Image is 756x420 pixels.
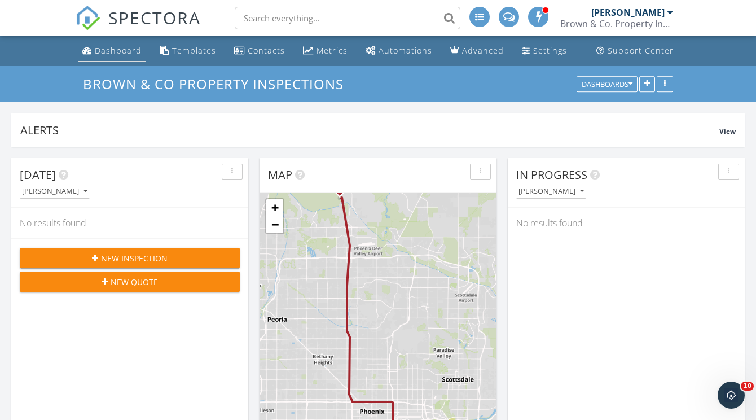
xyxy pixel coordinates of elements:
[95,45,142,56] div: Dashboard
[446,41,508,62] a: Advanced
[20,167,56,182] span: [DATE]
[108,6,201,29] span: SPECTORA
[741,382,754,391] span: 10
[20,184,90,199] button: [PERSON_NAME]
[508,208,745,238] div: No results found
[248,45,285,56] div: Contacts
[230,41,289,62] a: Contacts
[11,208,248,238] div: No results found
[111,276,158,288] span: New Quote
[76,15,201,39] a: SPECTORA
[235,7,460,29] input: Search everything...
[266,199,283,216] a: Zoom in
[298,41,352,62] a: Metrics
[582,80,632,88] div: Dashboards
[518,187,584,195] div: [PERSON_NAME]
[516,167,587,182] span: In Progress
[266,216,283,233] a: Zoom out
[577,76,638,92] button: Dashboards
[608,45,674,56] div: Support Center
[20,272,240,292] button: New Quote
[101,252,168,264] span: New Inspection
[379,45,432,56] div: Automations
[83,75,353,93] a: Brown & Co Property Inspections
[22,187,87,195] div: [PERSON_NAME]
[20,123,719,138] div: Alerts
[76,6,100,30] img: The Best Home Inspection Software - Spectora
[560,18,673,29] div: Brown & Co. Property Inspections
[155,41,221,62] a: Templates
[268,167,292,182] span: Map
[718,382,745,409] iframe: Intercom live chat
[361,41,437,62] a: Automations (Advanced)
[78,41,146,62] a: Dashboard
[516,184,586,199] button: [PERSON_NAME]
[172,45,216,56] div: Templates
[719,126,736,136] span: View
[517,41,572,62] a: Settings
[20,248,240,268] button: New Inspection
[462,45,504,56] div: Advanced
[317,45,348,56] div: Metrics
[591,7,665,18] div: [PERSON_NAME]
[592,41,678,62] a: Support Center
[533,45,567,56] div: Settings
